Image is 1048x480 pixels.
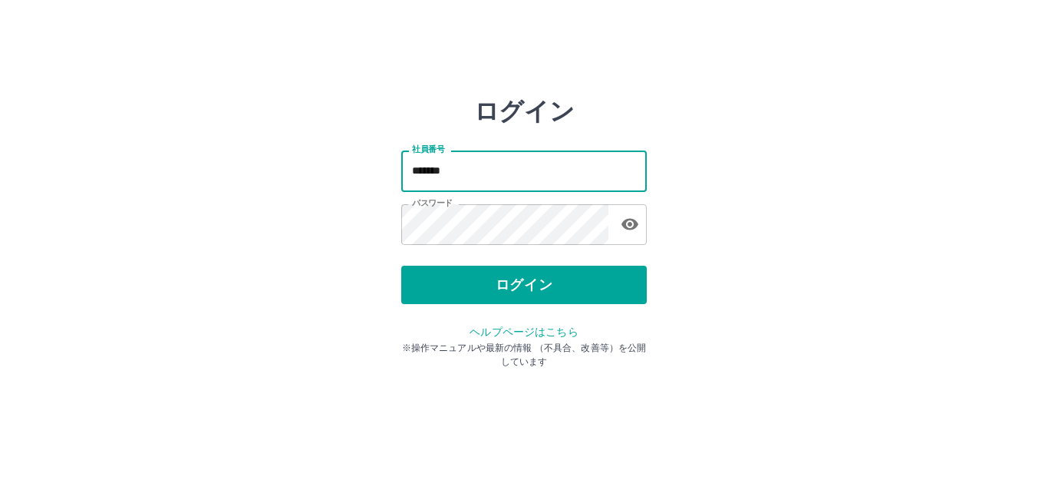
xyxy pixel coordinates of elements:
label: パスワード [412,197,453,209]
label: 社員番号 [412,144,444,155]
a: ヘルプページはこちら [470,326,578,338]
p: ※操作マニュアルや最新の情報 （不具合、改善等）を公開しています [401,341,647,369]
h2: ログイン [474,97,575,126]
button: ログイン [401,266,647,304]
